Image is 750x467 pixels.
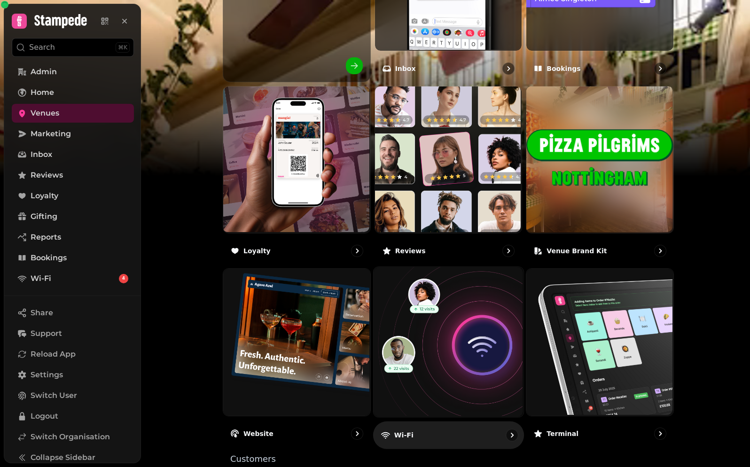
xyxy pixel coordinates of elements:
[31,108,59,119] span: Venues
[222,268,369,415] img: Website
[12,345,134,364] button: Reload App
[656,64,665,73] svg: go to
[222,86,369,233] img: Loyalty
[547,429,578,438] p: Terminal
[31,349,76,360] span: Reload App
[12,38,134,57] button: Search⌘K
[31,149,52,160] span: Inbox
[656,246,665,256] svg: go to
[395,64,416,73] p: Inbox
[31,452,95,463] span: Collapse Sidebar
[122,275,125,282] span: 4
[12,207,134,226] a: Gifting
[12,125,134,143] a: Marketing
[507,430,516,440] svg: go to
[116,42,130,53] div: ⌘K
[12,187,134,205] a: Loyalty
[547,246,607,256] p: Venue brand kit
[526,268,674,447] a: TerminalTerminal
[375,86,523,265] a: ReviewsReviews
[29,42,55,53] p: Search
[12,228,134,247] a: Reports
[31,431,110,443] span: Switch Organisation
[352,246,362,256] svg: go to
[525,268,672,415] img: Terminal
[31,390,77,401] span: Switch User
[31,328,62,339] span: Support
[656,429,665,438] svg: go to
[31,190,58,202] span: Loyalty
[31,307,53,319] span: Share
[12,104,134,123] a: Venues
[12,166,134,185] a: Reviews
[373,267,524,449] a: Wi-FiWi-Fi
[504,64,513,73] svg: go to
[12,386,134,405] button: Switch User
[12,448,134,467] button: Collapse Sidebar
[12,366,134,384] a: Settings
[504,246,513,256] svg: go to
[12,269,134,288] a: Wi-Fi4
[243,429,273,438] p: Website
[547,64,580,73] p: Bookings
[372,266,522,416] img: Wi-Fi
[31,273,51,284] span: Wi-Fi
[395,246,426,256] p: Reviews
[12,249,134,267] a: Bookings
[31,369,63,381] span: Settings
[31,87,54,98] span: Home
[230,455,674,463] p: Customers
[31,170,63,181] span: Reviews
[31,232,61,243] span: Reports
[31,252,67,264] span: Bookings
[243,246,271,256] p: Loyalty
[526,86,674,265] a: Venue brand kitVenue brand kit
[223,268,371,447] a: WebsiteWebsite
[394,430,413,440] p: Wi-Fi
[12,62,134,81] a: Admin
[12,83,134,102] a: Home
[31,411,58,422] span: Logout
[12,145,134,164] a: Inbox
[526,86,673,233] img: aHR0cHM6Ly9maWxlcy5zdGFtcGVkZS5haS9kOWFjOGJmNC0wOGQ5LTQyZDAtYWUzMS0yY2M4MDAyYjQ1NGMvbWVkaWEvMTY2Y...
[31,211,57,222] span: Gifting
[12,407,134,426] button: Logout
[223,86,371,265] a: LoyaltyLoyalty
[31,66,57,78] span: Admin
[352,429,362,438] svg: go to
[12,304,134,322] button: Share
[31,128,71,140] span: Marketing
[12,428,134,446] a: Switch Organisation
[374,86,521,233] img: Reviews
[12,324,134,343] button: Support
